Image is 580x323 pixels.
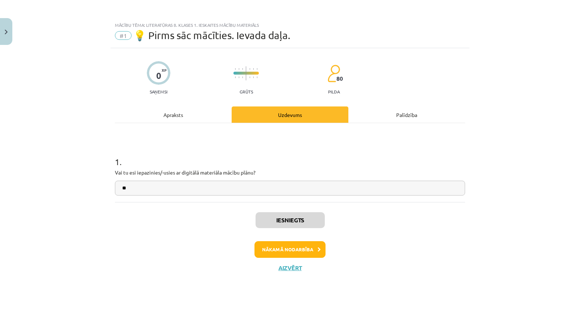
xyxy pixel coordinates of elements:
p: Saņemsi [147,89,170,94]
div: Uzdevums [232,106,348,123]
img: icon-short-line-57e1e144782c952c97e751825c79c345078a6d821885a25fce030b3d8c18986b.svg [253,68,254,70]
img: icon-short-line-57e1e144782c952c97e751825c79c345078a6d821885a25fce030b3d8c18986b.svg [253,76,254,78]
img: icon-short-line-57e1e144782c952c97e751825c79c345078a6d821885a25fce030b3d8c18986b.svg [235,68,236,70]
div: Mācību tēma: Literatūras 8. klases 1. ieskaites mācību materiāls [115,22,465,28]
img: icon-short-line-57e1e144782c952c97e751825c79c345078a6d821885a25fce030b3d8c18986b.svg [235,76,236,78]
div: Palīdzība [348,106,465,123]
img: icon-short-line-57e1e144782c952c97e751825c79c345078a6d821885a25fce030b3d8c18986b.svg [249,76,250,78]
button: Iesniegts [256,212,325,228]
img: icon-short-line-57e1e144782c952c97e751825c79c345078a6d821885a25fce030b3d8c18986b.svg [242,68,243,70]
span: 💡 Pirms sāc mācīties. Ievada daļa. [133,29,290,41]
span: #1 [115,31,132,40]
h1: 1 . [115,144,465,167]
img: icon-long-line-d9ea69661e0d244f92f715978eff75569469978d946b2353a9bb055b3ed8787d.svg [246,66,246,80]
span: 80 [336,75,343,82]
img: icon-close-lesson-0947bae3869378f0d4975bcd49f059093ad1ed9edebbc8119c70593378902aed.svg [5,30,8,34]
span: XP [162,68,166,72]
img: students-c634bb4e5e11cddfef0936a35e636f08e4e9abd3cc4e673bd6f9a4125e45ecb1.svg [327,64,340,83]
p: Grūts [240,89,253,94]
img: icon-short-line-57e1e144782c952c97e751825c79c345078a6d821885a25fce030b3d8c18986b.svg [242,76,243,78]
button: Aizvērt [276,264,304,272]
div: 0 [156,71,161,81]
img: icon-short-line-57e1e144782c952c97e751825c79c345078a6d821885a25fce030b3d8c18986b.svg [249,68,250,70]
button: Nākamā nodarbība [254,241,326,258]
div: Apraksts [115,106,232,123]
p: pilda [328,89,340,94]
p: Vai tu esi iepazinies/-usies ar digitālā materiāla mācību plānu? [115,169,465,176]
